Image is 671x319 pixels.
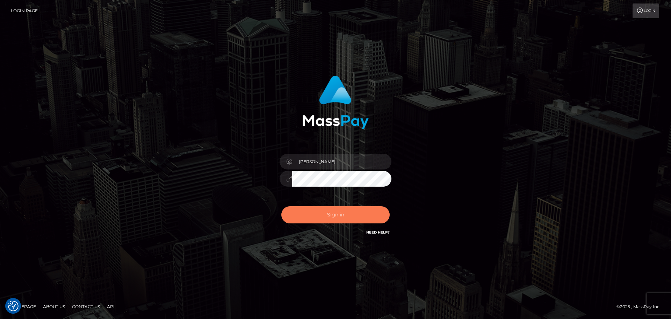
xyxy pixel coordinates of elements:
a: Login [633,4,659,18]
a: About Us [40,301,68,312]
button: Sign in [281,206,390,223]
a: Contact Us [69,301,103,312]
button: Consent Preferences [8,301,19,311]
a: Homepage [8,301,39,312]
input: Username... [292,154,391,169]
div: © 2025 , MassPay Inc. [616,303,666,311]
a: Login Page [11,4,38,18]
a: Need Help? [366,230,390,235]
a: API [104,301,117,312]
img: MassPay Login [302,76,369,129]
img: Revisit consent button [8,301,19,311]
